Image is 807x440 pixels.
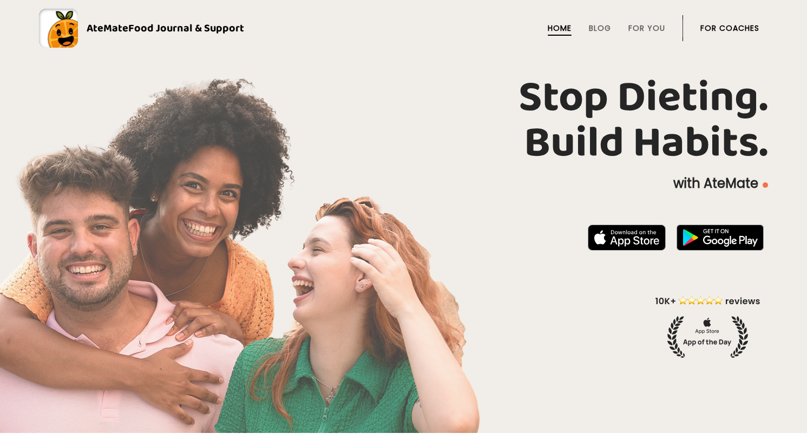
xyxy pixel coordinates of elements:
h1: Stop Dieting. Build Habits. [39,75,768,166]
a: For You [628,24,665,32]
img: home-hero-appoftheday.png [647,294,768,358]
img: badge-download-google.png [677,225,764,251]
img: badge-download-apple.svg [588,225,666,251]
a: Home [548,24,572,32]
p: with AteMate [39,175,768,192]
div: AteMate [78,19,244,37]
span: Food Journal & Support [128,19,244,37]
a: For Coaches [700,24,759,32]
a: AteMateFood Journal & Support [39,9,768,48]
a: Blog [589,24,611,32]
